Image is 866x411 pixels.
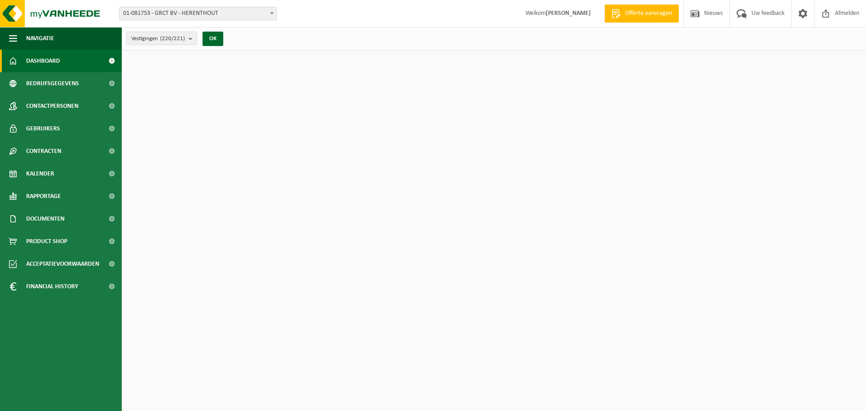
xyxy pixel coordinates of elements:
[623,9,674,18] span: Offerte aanvragen
[119,7,277,20] span: 01-081753 - GRCT BV - HERENTHOUT
[26,185,61,208] span: Rapportage
[26,50,60,72] span: Dashboard
[26,95,78,117] span: Contactpersonen
[604,5,679,23] a: Offerte aanvragen
[26,140,61,162] span: Contracten
[26,275,78,298] span: Financial History
[26,117,60,140] span: Gebruikers
[160,36,185,42] count: (220/221)
[126,32,197,45] button: Vestigingen(220/221)
[26,230,67,253] span: Product Shop
[26,72,79,95] span: Bedrijfsgegevens
[26,162,54,185] span: Kalender
[131,32,185,46] span: Vestigingen
[203,32,223,46] button: OK
[26,27,54,50] span: Navigatie
[26,253,99,275] span: Acceptatievoorwaarden
[546,10,591,17] strong: [PERSON_NAME]
[120,7,276,20] span: 01-081753 - GRCT BV - HERENTHOUT
[26,208,64,230] span: Documenten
